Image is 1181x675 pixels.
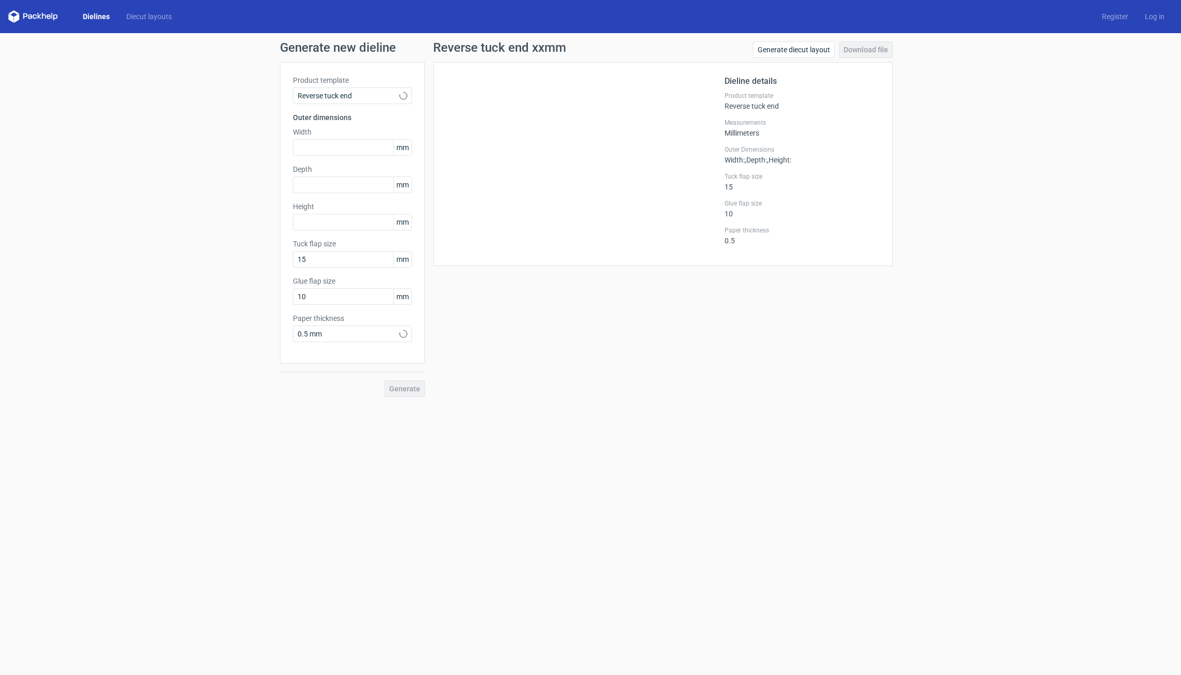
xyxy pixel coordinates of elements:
a: Log in [1136,11,1173,22]
label: Glue flap size [293,276,412,286]
label: Measurements [725,119,880,127]
span: mm [393,289,411,304]
label: Depth [293,164,412,174]
div: 10 [725,199,880,218]
label: Height [293,201,412,212]
span: Reverse tuck end [298,91,400,101]
a: Generate diecut layout [753,41,835,58]
label: Width [293,127,412,137]
div: Reverse tuck end [725,92,880,110]
label: Paper thickness [293,313,412,324]
h1: Reverse tuck end xxmm [433,41,566,54]
span: mm [393,214,411,230]
span: mm [393,252,411,267]
label: Tuck flap size [293,239,412,249]
div: 15 [725,172,880,191]
label: Glue flap size [725,199,880,208]
label: Product template [293,75,412,85]
label: Tuck flap size [725,172,880,181]
span: 0.5 mm [298,329,400,339]
a: Dielines [75,11,118,22]
label: Product template [725,92,880,100]
label: Outer Dimensions [725,145,880,154]
a: Diecut layouts [118,11,180,22]
span: mm [393,177,411,193]
h1: Generate new dieline [280,41,901,54]
span: Width : [725,156,745,164]
h3: Outer dimensions [293,112,412,123]
a: Register [1094,11,1136,22]
h2: Dieline details [725,75,880,87]
span: , Depth : [745,156,767,164]
span: mm [393,140,411,155]
div: Millimeters [725,119,880,137]
span: , Height : [767,156,791,164]
div: 0.5 [725,226,880,245]
label: Paper thickness [725,226,880,234]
